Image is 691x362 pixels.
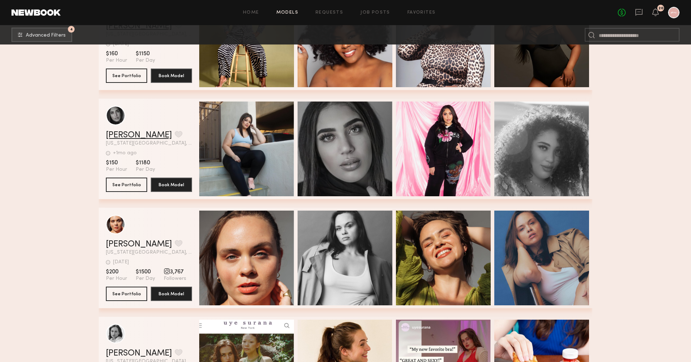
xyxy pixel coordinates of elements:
[106,69,147,83] button: See Portfolio
[106,50,127,57] span: $160
[136,268,155,276] span: $1500
[106,287,147,301] button: See Portfolio
[136,166,155,173] span: Per Day
[136,50,155,57] span: $1150
[151,69,192,83] button: Book Model
[106,57,127,64] span: Per Hour
[26,33,66,38] span: Advanced Filters
[70,28,73,31] span: 4
[106,349,172,358] a: [PERSON_NAME]
[658,6,663,10] div: 20
[113,260,129,265] div: [DATE]
[276,10,298,15] a: Models
[151,178,192,192] button: Book Model
[106,240,172,249] a: [PERSON_NAME]
[164,276,186,282] span: Followers
[113,151,137,156] div: +1mo ago
[151,287,192,301] button: Book Model
[106,159,127,166] span: $150
[106,178,147,192] button: See Portfolio
[11,28,72,42] button: 4Advanced Filters
[243,10,259,15] a: Home
[164,268,186,276] span: 3,767
[136,159,155,166] span: $1180
[316,10,343,15] a: Requests
[106,250,192,255] span: [US_STATE][GEOGRAPHIC_DATA], [GEOGRAPHIC_DATA]
[407,10,436,15] a: Favorites
[106,141,192,146] span: [US_STATE][GEOGRAPHIC_DATA], [GEOGRAPHIC_DATA]
[106,276,127,282] span: Per Hour
[106,268,127,276] span: $200
[106,166,127,173] span: Per Hour
[106,131,172,140] a: [PERSON_NAME]
[136,57,155,64] span: Per Day
[136,276,155,282] span: Per Day
[360,10,390,15] a: Job Posts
